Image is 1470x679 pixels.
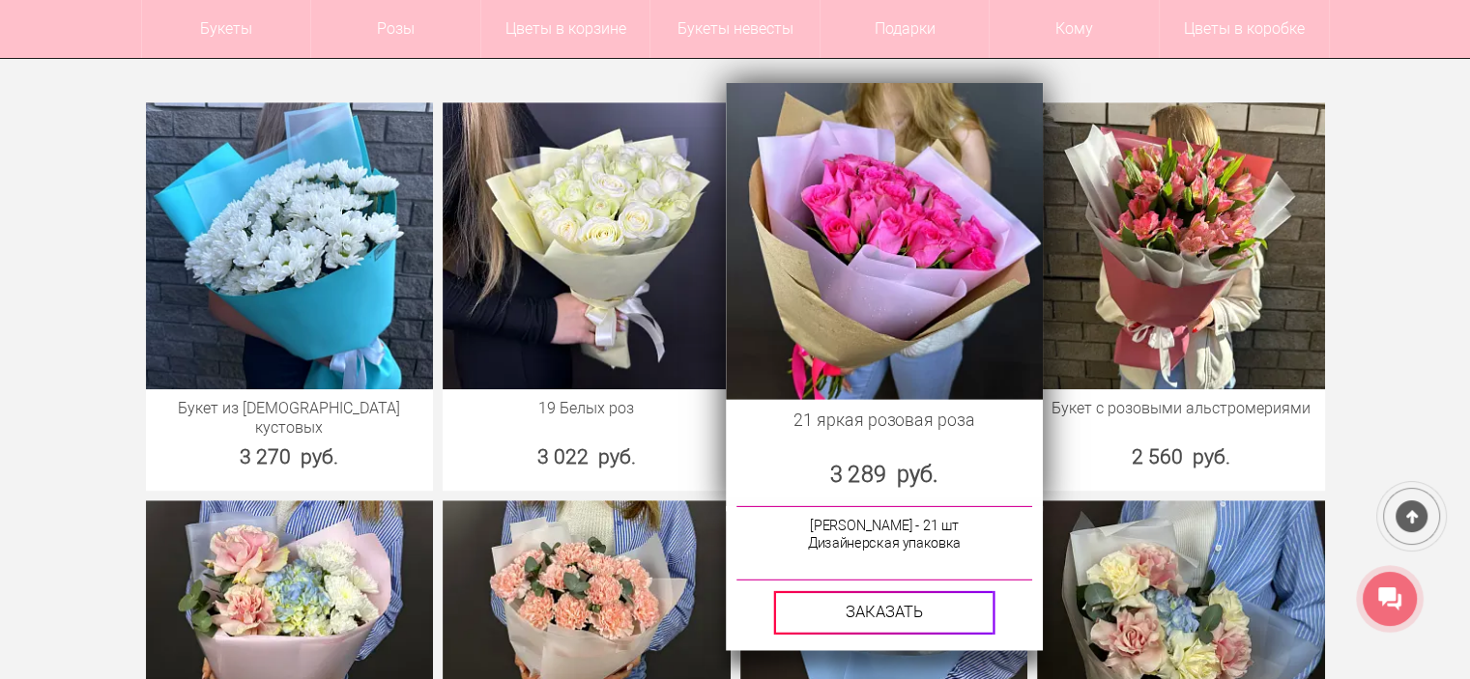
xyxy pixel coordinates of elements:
a: Букет из [DEMOGRAPHIC_DATA] кустовых [156,399,424,438]
img: 19 Белых роз [443,102,731,390]
div: 3 289 руб. [726,457,1042,489]
a: Букет с розовыми альстромериями [1047,399,1315,418]
img: Букет из хризантем кустовых [146,102,434,390]
div: 3 270 руб. [146,442,434,471]
a: 21 яркая розовая роза [736,410,1031,431]
a: 19 Белых роз [452,399,721,418]
div: [PERSON_NAME] - 21 шт Дизайнерская упаковка [735,506,1031,580]
img: 21 яркая розовая роза [726,82,1042,398]
div: 2 560 руб. [1037,442,1325,471]
img: Букет с розовыми альстромериями [1037,102,1325,390]
div: 3 022 руб. [443,442,731,471]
